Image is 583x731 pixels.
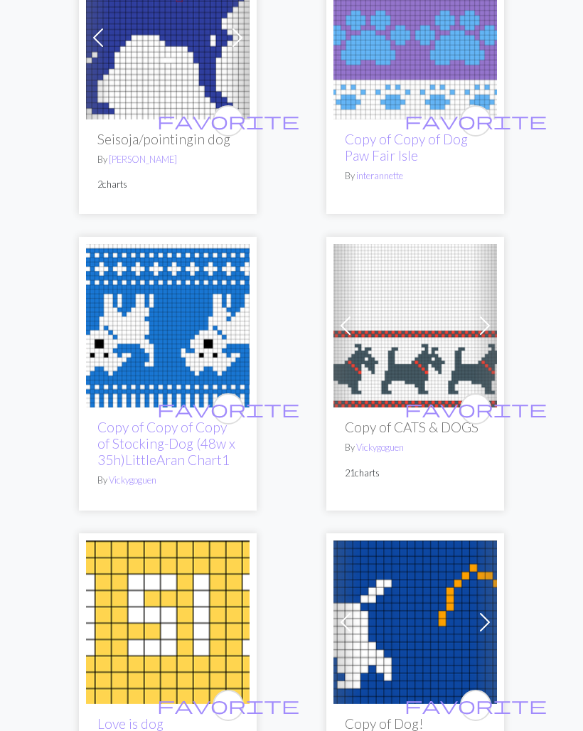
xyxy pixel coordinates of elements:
[345,131,468,164] a: Copy of Copy of Dog Paw Fair Isle
[333,540,497,704] img: Dog!
[460,393,491,425] button: favourite
[157,691,299,720] i: favourite
[213,105,244,137] button: favourite
[97,131,238,147] h2: Seisoja/pointingin dog
[405,397,547,420] span: favorite
[157,694,299,716] span: favorite
[405,694,547,716] span: favorite
[213,393,244,425] button: favourite
[157,397,299,420] span: favorite
[86,317,250,331] a: Stocking-Dog (48w x 35h)LittleAran Chart1
[405,395,547,423] i: favourite
[333,244,497,407] img: SCHNAUZER PATTERN
[86,540,250,704] img: Love is dog
[345,419,486,435] h2: Copy of CATS & DOGS
[460,105,491,137] button: favourite
[333,317,497,331] a: SCHNAUZER PATTERN
[157,395,299,423] i: favourite
[97,474,238,487] p: By
[333,614,497,627] a: Dog!
[109,474,156,486] a: Vickygoguen
[97,419,235,468] a: Copy of Copy of Copy of Stocking-Dog (48w x 35h)LittleAran Chart1
[356,170,403,181] a: interannette
[345,169,486,183] p: By
[405,110,547,132] span: favorite
[356,442,404,453] a: Vickygoguen
[97,153,238,166] p: By
[109,154,177,165] a: [PERSON_NAME]
[345,466,486,480] p: 21 charts
[333,29,497,43] a: Dog Paw Fair Isle
[405,107,547,135] i: favourite
[157,110,299,132] span: favorite
[460,690,491,721] button: favourite
[86,29,250,43] a: Seisoja/pointingin dog
[86,244,250,407] img: Stocking-Dog (48w x 35h)LittleAran Chart1
[405,691,547,720] i: favourite
[213,690,244,721] button: favourite
[97,178,238,191] p: 2 charts
[345,441,486,454] p: By
[157,107,299,135] i: favourite
[86,614,250,627] a: Love is dog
